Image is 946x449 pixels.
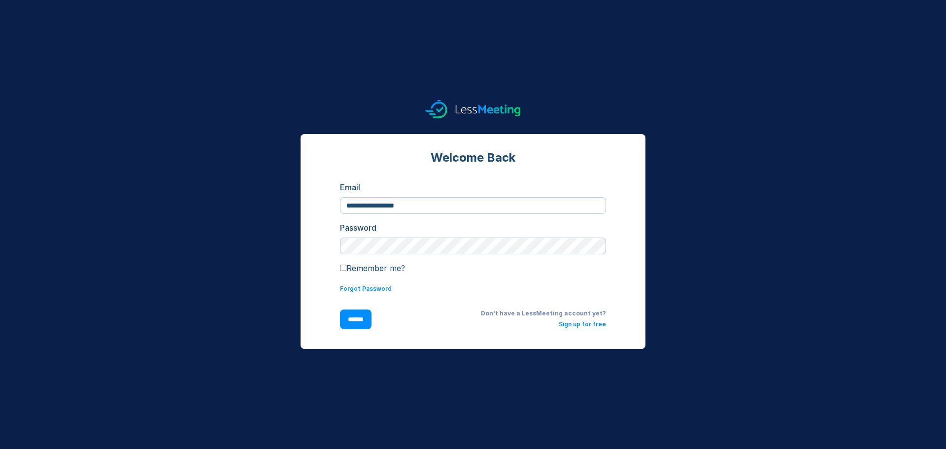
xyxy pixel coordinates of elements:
label: Remember me? [340,263,405,273]
div: Email [340,181,606,193]
a: Forgot Password [340,285,392,292]
div: Welcome Back [340,150,606,166]
a: Sign up for free [559,320,606,328]
img: logo.svg [425,100,521,118]
div: Password [340,222,606,234]
div: Don't have a LessMeeting account yet? [387,310,606,317]
input: Remember me? [340,265,346,271]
